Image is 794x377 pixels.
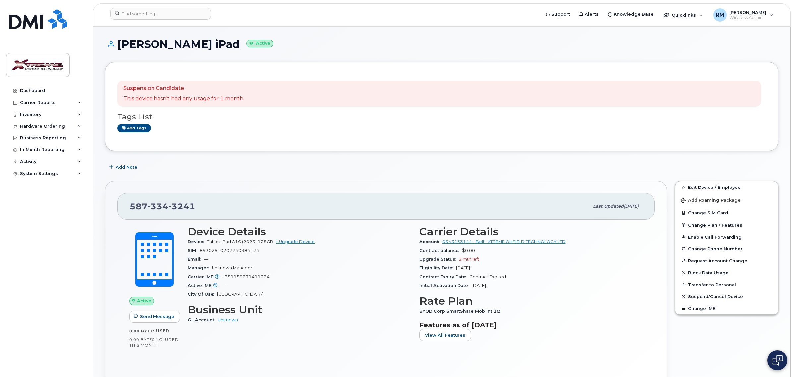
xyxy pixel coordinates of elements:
[419,274,469,279] span: Contract Expiry Date
[419,265,456,270] span: Eligibility Date
[140,313,174,320] span: Send Message
[675,181,778,193] a: Edit Device / Employee
[188,226,411,238] h3: Device Details
[675,279,778,291] button: Transfer to Personal
[419,257,459,262] span: Upgrade Status
[675,267,778,279] button: Block Data Usage
[188,304,411,316] h3: Business Unit
[225,274,270,279] span: 351159271411224
[188,239,207,244] span: Device
[772,355,783,366] img: Open chat
[105,38,778,50] h1: [PERSON_NAME] iPad
[624,204,639,209] span: [DATE]
[675,207,778,219] button: Change SIM Card
[276,239,315,244] a: + Upgrade Device
[223,283,227,288] span: —
[688,222,742,227] span: Change Plan / Features
[168,201,195,211] span: 3241
[419,309,503,314] span: BYOD Corp SmartShare Mob Int 10
[675,231,778,243] button: Enable Call Forwarding
[675,219,778,231] button: Change Plan / Features
[419,248,462,253] span: Contract balance
[207,239,273,244] span: Tablet iPad A16 (2025) 128GB
[123,95,243,103] p: This device hasn't had any usage for 1 month
[123,85,243,92] p: Suspension Candidate
[117,124,151,132] a: Add tags
[419,239,442,244] span: Account
[419,295,643,307] h3: Rate Plan
[688,294,743,299] span: Suspend/Cancel Device
[419,226,643,238] h3: Carrier Details
[188,265,212,270] span: Manager
[156,328,169,333] span: used
[188,248,200,253] span: SIM
[472,283,486,288] span: [DATE]
[188,317,218,322] span: GL Account
[419,321,643,329] h3: Features as of [DATE]
[469,274,506,279] span: Contract Expired
[188,292,217,296] span: City Of Use
[105,161,143,173] button: Add Note
[200,248,259,253] span: 89302610207740384174
[129,329,156,333] span: 0.00 Bytes
[593,204,624,209] span: Last updated
[688,234,742,239] span: Enable Call Forwarding
[129,337,154,342] span: 0.00 Bytes
[217,292,263,296] span: [GEOGRAPHIC_DATA]
[419,329,471,341] button: View All Features
[204,257,208,262] span: —
[117,113,766,121] h3: Tags List
[675,243,778,255] button: Change Phone Number
[137,298,151,304] span: Active
[188,274,225,279] span: Carrier IMEI
[246,40,273,47] small: Active
[675,291,778,302] button: Suspend/Cancel Device
[675,255,778,267] button: Request Account Change
[425,332,465,338] span: View All Features
[188,257,204,262] span: Email
[675,193,778,207] button: Add Roaming Package
[148,201,168,211] span: 334
[130,201,195,211] span: 587
[456,265,470,270] span: [DATE]
[681,198,741,204] span: Add Roaming Package
[116,164,137,170] span: Add Note
[212,265,252,270] span: Unknown Manager
[188,283,223,288] span: Active IMEI
[218,317,238,322] a: Unknown
[129,311,180,323] button: Send Message
[675,302,778,314] button: Change IMEI
[462,248,475,253] span: $0.00
[442,239,566,244] a: 0543133144 - Bell - XTREME OILFIELD TECHNOLOGY LTD
[459,257,479,262] span: 2 mth left
[419,283,472,288] span: Initial Activation Date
